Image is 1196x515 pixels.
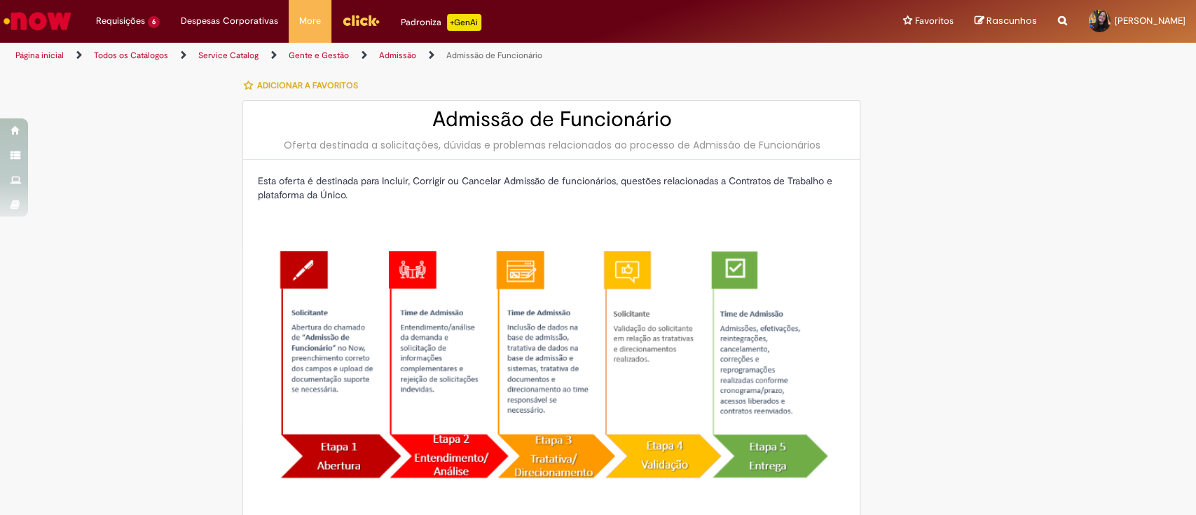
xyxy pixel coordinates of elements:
[342,10,380,31] img: click_logo_yellow_360x200.png
[975,15,1037,28] a: Rascunhos
[1115,15,1185,27] span: [PERSON_NAME]
[11,43,787,69] ul: Trilhas de página
[96,14,145,28] span: Requisições
[257,174,846,202] p: Esta oferta é destinada para Incluir, Corrigir ou Cancelar Admissão de funcionários, questões rel...
[242,71,365,100] button: Adicionar a Favoritos
[148,16,160,28] span: 6
[446,50,542,61] a: Admissão de Funcionário
[94,50,168,61] a: Todos os Catálogos
[256,80,357,91] span: Adicionar a Favoritos
[447,14,481,31] p: +GenAi
[257,108,846,131] h2: Admissão de Funcionário
[181,14,278,28] span: Despesas Corporativas
[289,50,349,61] a: Gente e Gestão
[257,138,846,152] div: Oferta destinada a solicitações, dúvidas e problemas relacionados ao processo de Admissão de Func...
[987,14,1037,27] span: Rascunhos
[15,50,64,61] a: Página inicial
[379,50,416,61] a: Admissão
[1,7,74,35] img: ServiceNow
[401,14,481,31] div: Padroniza
[299,14,321,28] span: More
[915,14,954,28] span: Favoritos
[198,50,259,61] a: Service Catalog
